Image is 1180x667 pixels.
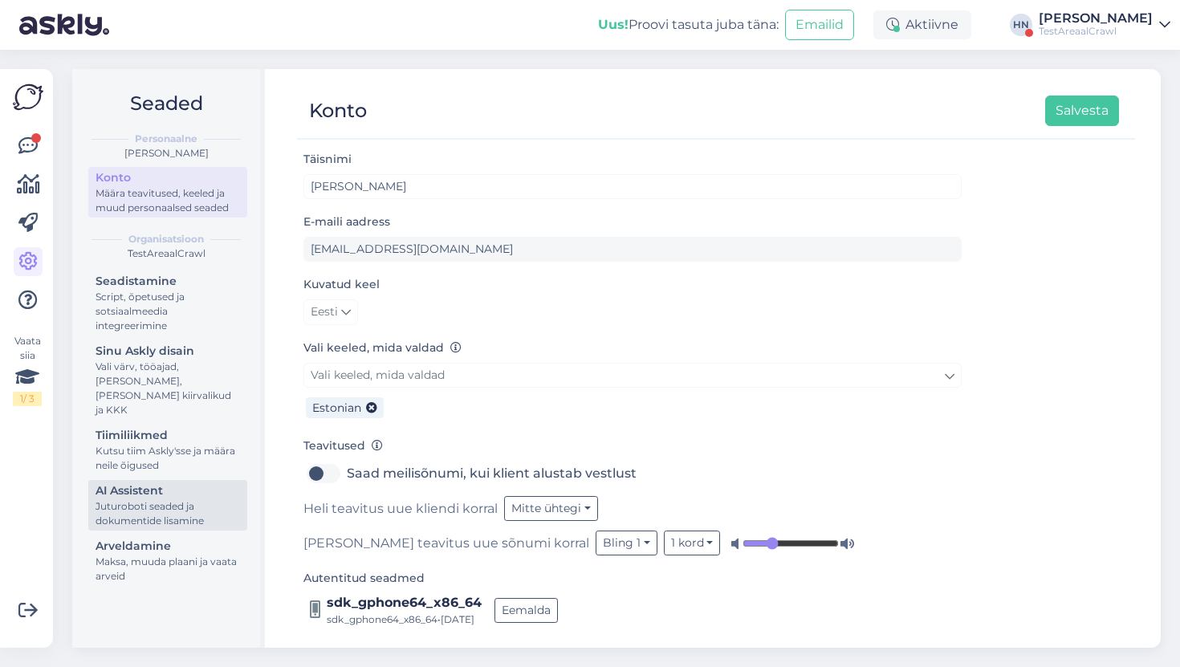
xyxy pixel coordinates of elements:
[1039,12,1170,38] a: [PERSON_NAME]TestAreaalCrawl
[88,270,247,336] a: SeadistamineScript, õpetused ja sotsiaalmeedia integreerimine
[598,15,779,35] div: Proovi tasuta juba täna:
[96,343,240,360] div: Sinu Askly disain
[303,531,962,555] div: [PERSON_NAME] teavitus uue sõnumi korral
[596,531,657,555] button: Bling 1
[1010,14,1032,36] div: HN
[303,214,390,230] label: E-maili aadress
[88,425,247,475] a: TiimiliikmedKutsu tiim Askly'sse ja määra neile õigused
[347,461,637,486] label: Saad meilisõnumi, kui klient alustab vestlust
[327,593,482,612] div: sdk_gphone64_x86_64
[1045,96,1119,126] button: Salvesta
[303,151,352,168] label: Täisnimi
[96,427,240,444] div: Tiimiliikmed
[303,174,962,199] input: Sisesta nimi
[96,482,240,499] div: AI Assistent
[303,276,380,293] label: Kuvatud keel
[303,340,462,356] label: Vali keeled, mida valdad
[96,444,240,473] div: Kutsu tiim Askly'sse ja määra neile õigused
[88,167,247,218] a: KontoMäära teavitused, keeled ja muud personaalsed seaded
[303,570,425,587] label: Autentitud seadmed
[303,363,962,388] a: Vali keeled, mida valdad
[88,340,247,420] a: Sinu Askly disainVali värv, tööajad, [PERSON_NAME], [PERSON_NAME] kiirvalikud ja KKK
[303,437,383,454] label: Teavitused
[311,368,445,382] span: Vali keeled, mida valdad
[303,237,962,262] input: Sisesta e-maili aadress
[311,303,338,321] span: Eesti
[327,612,482,627] div: sdk_gphone64_x86_64 • [DATE]
[873,10,971,39] div: Aktiivne
[85,88,247,119] h2: Seaded
[96,555,240,584] div: Maksa, muuda plaani ja vaata arveid
[598,17,629,32] b: Uus!
[85,146,247,161] div: [PERSON_NAME]
[96,169,240,186] div: Konto
[494,598,558,623] button: Eemalda
[13,82,43,112] img: Askly Logo
[85,246,247,261] div: TestAreaalCrawl
[309,96,367,126] div: Konto
[135,132,197,146] b: Personaalne
[96,538,240,555] div: Arveldamine
[303,496,962,521] div: Heli teavitus uue kliendi korral
[1039,25,1153,38] div: TestAreaalCrawl
[785,10,854,40] button: Emailid
[303,299,358,325] a: Eesti
[96,186,240,215] div: Määra teavitused, keeled ja muud personaalsed seaded
[96,499,240,528] div: Juturoboti seaded ja dokumentide lisamine
[13,392,42,406] div: 1 / 3
[128,232,204,246] b: Organisatsioon
[504,496,598,521] button: Mitte ühtegi
[664,531,721,555] button: 1 kord
[96,360,240,417] div: Vali värv, tööajad, [PERSON_NAME], [PERSON_NAME] kiirvalikud ja KKK
[96,290,240,333] div: Script, õpetused ja sotsiaalmeedia integreerimine
[312,401,361,415] span: Estonian
[96,273,240,290] div: Seadistamine
[88,480,247,531] a: AI AssistentJuturoboti seaded ja dokumentide lisamine
[1039,12,1153,25] div: [PERSON_NAME]
[13,334,42,406] div: Vaata siia
[88,535,247,586] a: ArveldamineMaksa, muuda plaani ja vaata arveid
